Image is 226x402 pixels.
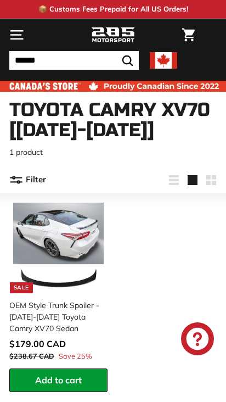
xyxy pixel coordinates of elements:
[9,351,54,360] span: $238.67 CAD
[9,199,108,369] a: Sale OEM Style Trunk Spoiler - [DATE]-[DATE] Toyota Camry XV70 Sedan Save 25%
[9,167,46,193] button: Filter
[91,26,135,44] img: Logo_285_Motorsport_areodynamics_components
[59,351,92,361] span: Save 25%
[9,100,217,141] h1: Toyota Camry XV70 [[DATE]-[DATE]]
[9,147,217,158] p: 1 product
[178,322,217,358] inbox-online-store-chat: Shopify online store chat
[9,338,66,349] span: $179.00 CAD
[35,375,82,386] span: Add to cart
[10,282,33,293] div: Sale
[177,19,200,51] a: Cart
[9,369,108,392] button: Add to cart
[9,300,101,334] div: OEM Style Trunk Spoiler - [DATE]-[DATE] Toyota Camry XV70 Sedan
[38,4,188,15] p: 📦 Customs Fees Prepaid for All US Orders!
[9,51,139,70] input: Search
